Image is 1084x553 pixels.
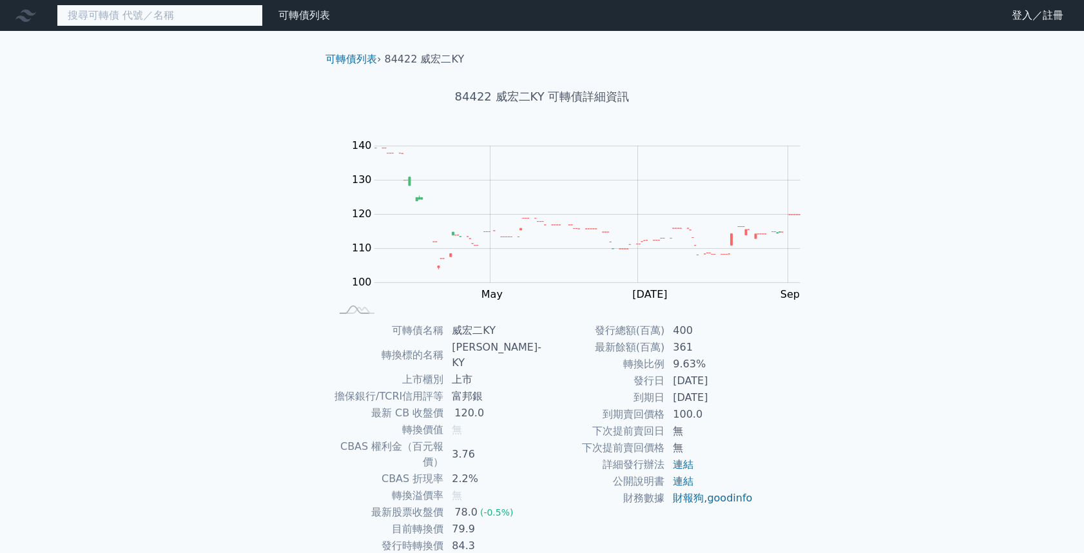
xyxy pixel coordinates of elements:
tspan: [DATE] [632,288,667,300]
td: 2.2% [444,471,542,487]
td: 無 [665,423,753,440]
td: 下次提前賣回價格 [542,440,665,456]
td: 100.0 [665,406,753,423]
td: 公開說明書 [542,473,665,490]
div: 78.0 [452,505,480,520]
td: [PERSON_NAME]-KY [444,339,542,371]
td: 最新 CB 收盤價 [331,405,444,422]
td: 最新餘額(百萬) [542,339,665,356]
td: 可轉債名稱 [331,322,444,339]
td: 無 [665,440,753,456]
td: 到期日 [542,389,665,406]
td: CBAS 折現率 [331,471,444,487]
a: 財報狗 [673,492,704,504]
td: CBAS 權利金（百元報價） [331,438,444,471]
span: 無 [452,423,462,436]
td: 最新股票收盤價 [331,504,444,521]
h1: 84422 威宏二KY 可轉債詳細資訊 [315,88,769,106]
td: 詳細發行辦法 [542,456,665,473]
td: 轉換溢價率 [331,487,444,504]
td: 轉換比例 [542,356,665,373]
td: 到期賣回價格 [542,406,665,423]
td: , [665,490,753,507]
tspan: 130 [352,173,372,186]
tspan: 100 [352,276,372,288]
tspan: 120 [352,208,372,220]
a: 登入／註冊 [1002,5,1074,26]
td: 361 [665,339,753,356]
td: 目前轉換價 [331,521,444,538]
td: 富邦銀 [444,388,542,405]
tspan: Sep [780,288,800,300]
td: 上市 [444,371,542,388]
td: 下次提前賣回日 [542,423,665,440]
td: 財務數據 [542,490,665,507]
td: [DATE] [665,389,753,406]
td: 轉換價值 [331,422,444,438]
td: 79.9 [444,521,542,538]
td: [DATE] [665,373,753,389]
tspan: 140 [352,139,372,151]
div: 120.0 [452,405,487,421]
td: 發行日 [542,373,665,389]
li: › [325,52,381,67]
li: 84422 威宏二KY [385,52,465,67]
a: 連結 [673,475,693,487]
td: 發行總額(百萬) [542,322,665,339]
td: 上市櫃別 [331,371,444,388]
td: 威宏二KY [444,322,542,339]
input: 搜尋可轉債 代號／名稱 [57,5,263,26]
a: 可轉債列表 [325,53,377,65]
td: 400 [665,322,753,339]
td: 3.76 [444,438,542,471]
span: (-0.5%) [480,507,514,518]
a: goodinfo [707,492,752,504]
span: 無 [452,489,462,501]
a: 可轉債列表 [278,9,330,21]
td: 9.63% [665,356,753,373]
g: Chart [345,139,820,300]
td: 轉換標的名稱 [331,339,444,371]
td: 擔保銀行/TCRI信用評等 [331,388,444,405]
tspan: 110 [352,242,372,254]
a: 連結 [673,458,693,471]
tspan: May [481,288,503,300]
